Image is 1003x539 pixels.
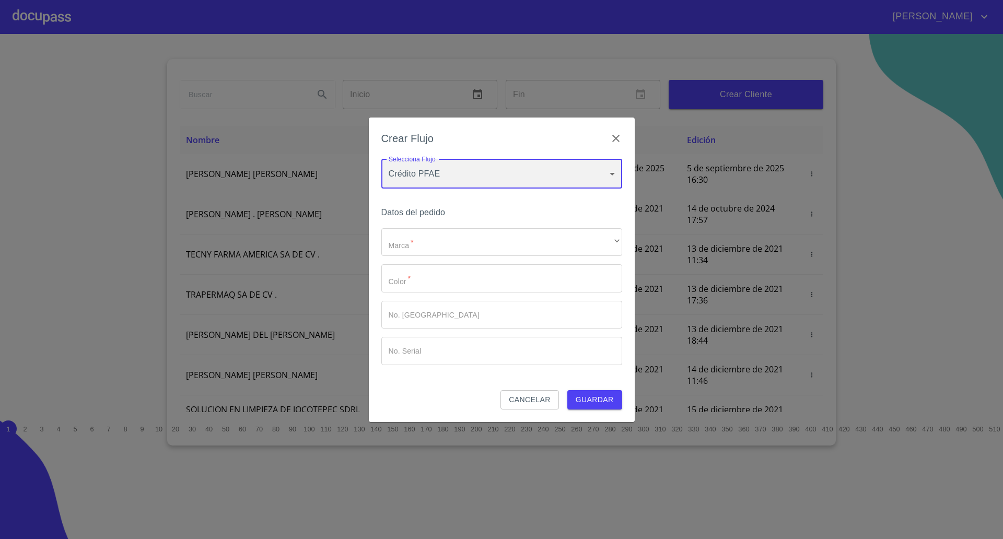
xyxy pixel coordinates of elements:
button: Guardar [567,390,622,409]
h6: Crear Flujo [381,130,434,147]
h6: Datos del pedido [381,205,622,220]
span: Guardar [576,393,614,406]
span: Cancelar [509,393,550,406]
button: Cancelar [500,390,558,409]
div: ​ [381,228,622,256]
div: Crédito PFAE [381,159,622,189]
